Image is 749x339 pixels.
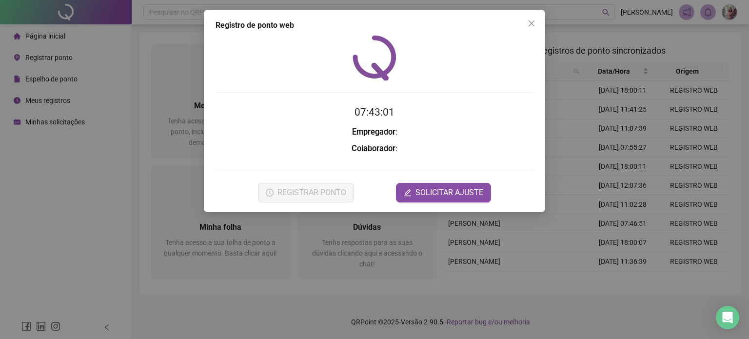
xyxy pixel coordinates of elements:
time: 07:43:01 [355,106,394,118]
span: edit [404,189,412,197]
button: editSOLICITAR AJUSTE [396,183,491,202]
button: REGISTRAR PONTO [258,183,354,202]
div: Registro de ponto web [216,20,533,31]
span: SOLICITAR AJUSTE [415,187,483,199]
div: Open Intercom Messenger [716,306,739,329]
strong: Empregador [352,127,395,137]
button: Close [524,16,539,31]
h3: : [216,142,533,155]
h3: : [216,126,533,139]
span: close [528,20,535,27]
strong: Colaborador [352,144,395,153]
img: QRPoint [353,35,396,80]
